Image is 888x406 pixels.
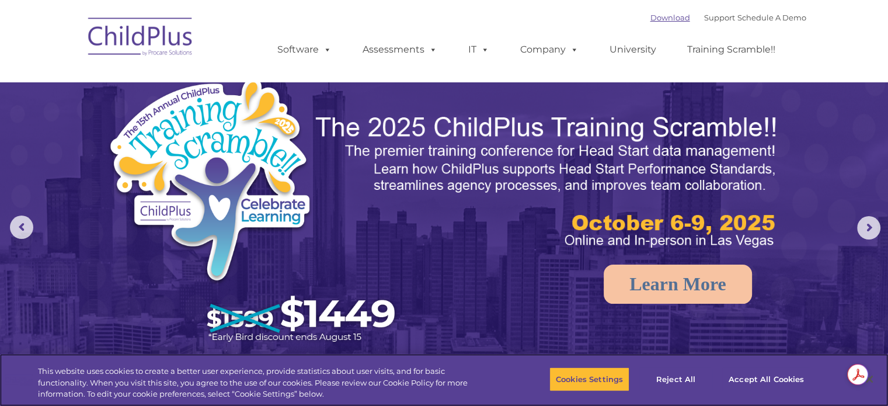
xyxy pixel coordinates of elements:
[509,38,590,61] a: Company
[162,77,198,86] span: Last name
[549,367,629,391] button: Cookies Settings
[737,13,806,22] a: Schedule A Demo
[704,13,735,22] a: Support
[722,367,810,391] button: Accept All Cookies
[598,38,668,61] a: University
[675,38,787,61] a: Training Scramble!!
[650,13,690,22] a: Download
[38,366,489,400] div: This website uses cookies to create a better user experience, provide statistics about user visit...
[351,38,449,61] a: Assessments
[457,38,501,61] a: IT
[82,9,199,68] img: ChildPlus by Procare Solutions
[162,125,212,134] span: Phone number
[604,265,752,304] a: Learn More
[650,13,806,22] font: |
[266,38,343,61] a: Software
[639,367,712,391] button: Reject All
